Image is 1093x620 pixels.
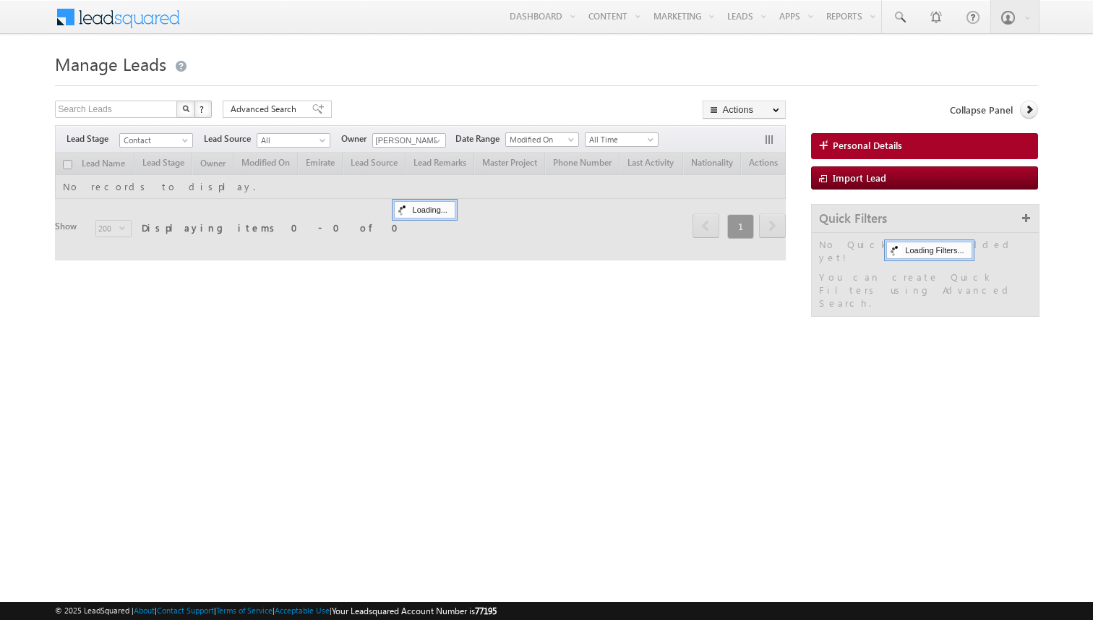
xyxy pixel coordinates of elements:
[204,132,257,145] span: Lead Source
[55,52,166,75] span: Manage Leads
[67,132,119,145] span: Lead Stage
[231,103,301,116] span: Advanced Search
[505,132,579,147] a: Modified On
[833,139,902,152] span: Personal Details
[586,133,654,146] span: All Time
[194,101,212,118] button: ?
[506,133,575,146] span: Modified On
[585,132,659,147] a: All Time
[55,604,497,618] span: © 2025 LeadSquared | | | | |
[950,103,1013,116] span: Collapse Panel
[811,133,1038,159] a: Personal Details
[275,606,330,615] a: Acceptable Use
[182,105,189,112] img: Search
[332,606,497,616] span: Your Leadsquared Account Number is
[200,103,206,115] span: ?
[455,132,505,145] span: Date Range
[119,133,193,148] a: Contact
[257,134,326,147] span: All
[703,101,786,119] button: Actions
[257,133,330,148] a: All
[833,171,886,184] span: Import Lead
[341,132,372,145] span: Owner
[427,134,445,148] a: Show All Items
[120,134,189,147] span: Contact
[394,201,455,218] div: Loading...
[216,606,273,615] a: Terms of Service
[475,606,497,616] span: 77195
[157,606,214,615] a: Contact Support
[372,133,446,148] input: Type to Search
[134,606,155,615] a: About
[886,242,972,259] div: Loading Filters...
